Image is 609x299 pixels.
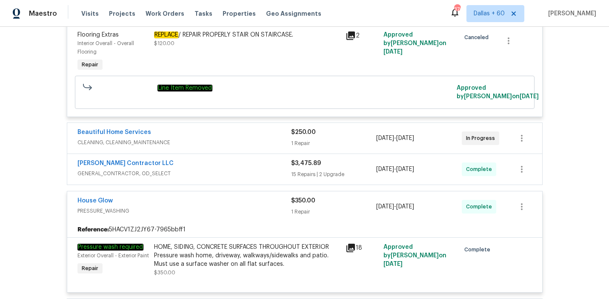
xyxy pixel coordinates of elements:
span: Complete [466,202,495,211]
div: 1 Repair [291,139,377,148]
span: [DATE] [383,49,403,55]
span: [DATE] [396,166,414,172]
span: [DATE] [520,94,539,100]
span: [DATE] [376,135,394,141]
div: 1 Repair [291,208,377,216]
span: - [376,202,414,211]
span: Repair [78,264,102,273]
span: Approved by [PERSON_NAME] on [457,85,539,100]
span: Complete [466,165,495,174]
span: Geo Assignments [266,9,321,18]
span: - [376,165,414,174]
span: - [376,134,414,142]
span: [DATE] [376,204,394,210]
span: Tasks [194,11,212,17]
div: 5HACV1ZJ2JY67-7965bbff1 [67,222,542,237]
span: Exterior Overall - Exterior Paint [77,253,149,258]
a: House Glow [77,198,113,204]
span: $350.00 [154,270,175,275]
div: 2 [346,31,379,41]
span: Work Orders [146,9,184,18]
div: 376 [454,5,460,14]
span: GENERAL_CONTRACTOR, OD_SELECT [77,169,291,178]
span: PRESSURE_WASHING [77,207,291,215]
div: HOME, SIDING, CONCRETE SURFACES THROUGHOUT EXTERIOR Pressure wash home, driveway, walkways/sidewa... [154,243,340,268]
span: [DATE] [383,261,403,267]
span: $250.00 [291,129,316,135]
em: REPLACE [154,31,178,38]
span: CLEANING, CLEANING_MAINTENANCE [77,138,291,147]
span: $3,475.89 [291,160,321,166]
em: Pressure wash required [77,244,143,251]
span: Approved by [PERSON_NAME] on [383,244,446,267]
span: [PERSON_NAME] [545,9,596,18]
div: 15 Repairs | 2 Upgrade [291,170,377,179]
div: / REPAIR PROPERLY STAIR ON STAIRCASE. [154,31,340,39]
b: Reference: [77,225,109,234]
span: Properties [223,9,256,18]
span: $120.00 [154,41,174,46]
span: Canceled [464,33,492,42]
span: [DATE] [376,166,394,172]
span: $350.00 [291,198,315,204]
span: Complete [464,245,494,254]
span: Approved by [PERSON_NAME] on [383,32,446,55]
span: Maestro [29,9,57,18]
span: Interior Overall - Overall Flooring [77,41,134,54]
a: Beautiful Home Services [77,129,151,135]
div: 18 [346,243,379,253]
span: Dallas + 60 [474,9,505,18]
span: Repair [78,60,102,69]
span: Projects [109,9,135,18]
em: Line Item Removed [157,85,212,91]
span: Flooring Extras [77,32,119,38]
span: [DATE] [396,204,414,210]
span: In Progress [466,134,498,142]
a: [PERSON_NAME] Contractor LLC [77,160,174,166]
span: [DATE] [396,135,414,141]
span: Visits [81,9,99,18]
